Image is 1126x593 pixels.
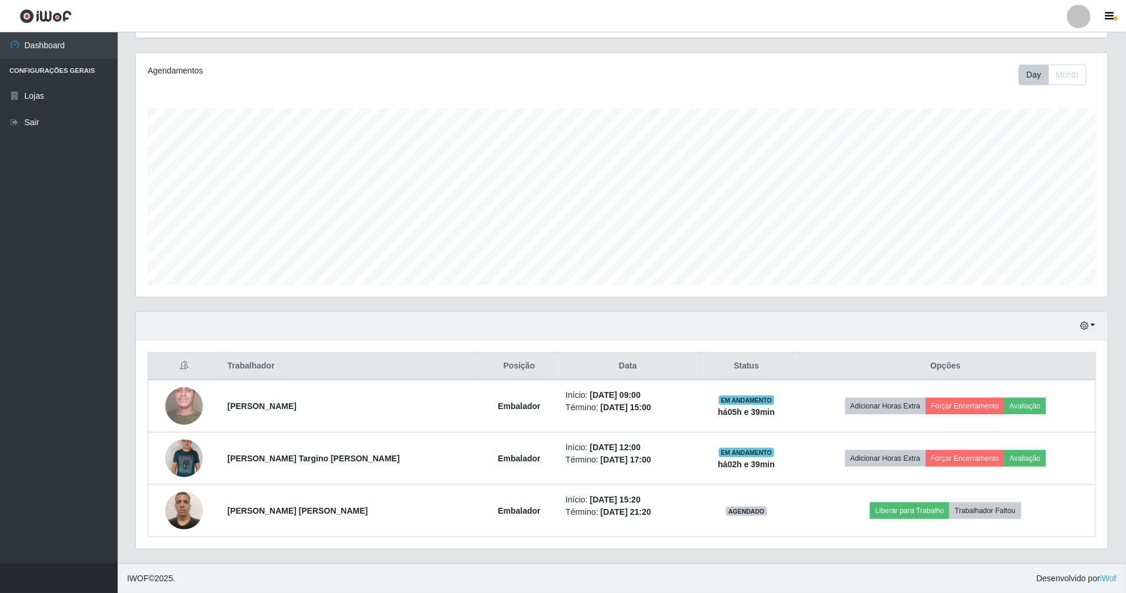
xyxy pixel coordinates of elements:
[221,353,480,380] th: Trabalhador
[590,495,641,504] time: [DATE] 15:20
[480,353,559,380] th: Posição
[1019,65,1096,85] div: Toolbar with button groups
[228,454,400,463] strong: [PERSON_NAME] Targino [PERSON_NAME]
[796,353,1096,380] th: Opções
[1019,65,1087,85] div: First group
[559,353,697,380] th: Data
[566,506,690,518] li: Término:
[566,494,690,506] li: Início:
[127,574,149,583] span: IWOF
[926,450,1005,467] button: Forçar Encerramento
[719,448,775,457] span: EM ANDAMENTO
[148,65,532,77] div: Agendamentos
[950,502,1021,519] button: Trabalhador Faltou
[165,485,203,535] img: 1745348003536.jpeg
[1019,65,1049,85] button: Day
[566,441,690,454] li: Início:
[590,390,641,400] time: [DATE] 09:00
[566,454,690,466] li: Término:
[19,9,72,24] img: CoreUI Logo
[1100,574,1117,583] a: iWof
[697,353,796,380] th: Status
[845,450,926,467] button: Adicionar Horas Extra
[1004,398,1046,414] button: Avaliação
[926,398,1005,414] button: Forçar Encerramento
[718,407,775,417] strong: há 05 h e 39 min
[719,396,775,405] span: EM ANDAMENTO
[498,401,540,411] strong: Embalador
[127,572,175,585] span: © 2025 .
[165,428,203,488] img: 1743632981359.jpeg
[566,401,690,414] li: Término:
[1037,572,1117,585] span: Desenvolvido por
[601,507,651,517] time: [DATE] 21:20
[1048,65,1087,85] button: Month
[498,506,540,515] strong: Embalador
[845,398,926,414] button: Adicionar Horas Extra
[228,401,297,411] strong: [PERSON_NAME]
[601,455,651,464] time: [DATE] 17:00
[590,443,641,452] time: [DATE] 12:00
[870,502,950,519] button: Liberar para Trabalho
[718,460,775,469] strong: há 02 h e 39 min
[726,507,767,516] span: AGENDADO
[1004,450,1046,467] button: Avaliação
[566,389,690,401] li: Início:
[228,506,368,515] strong: [PERSON_NAME] [PERSON_NAME]
[601,403,651,412] time: [DATE] 15:00
[498,454,540,463] strong: Embalador
[165,364,203,448] img: 1705933519386.jpeg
